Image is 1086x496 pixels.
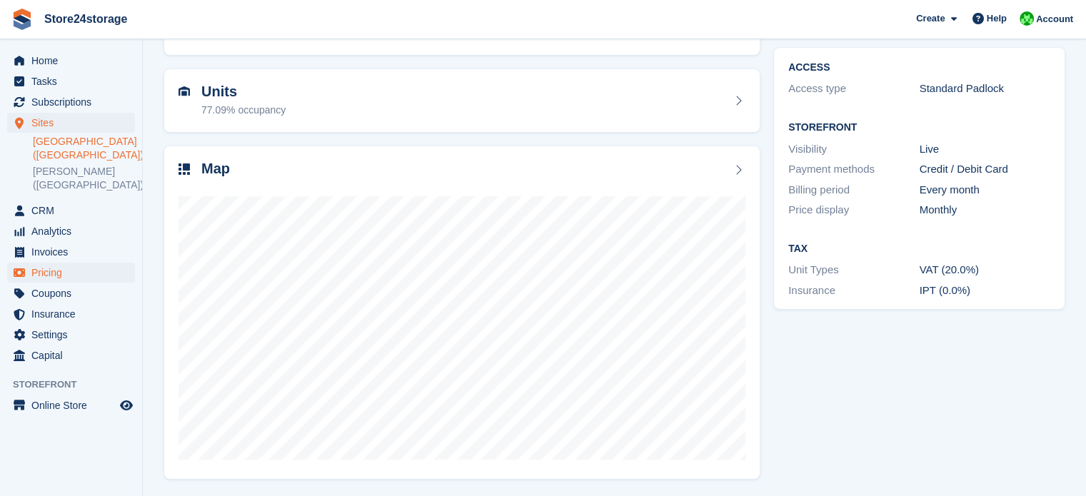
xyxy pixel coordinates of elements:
a: menu [7,325,135,345]
div: Access type [788,81,920,97]
span: Online Store [31,395,117,415]
div: Credit / Debit Card [920,161,1051,178]
img: stora-icon-8386f47178a22dfd0bd8f6a31ec36ba5ce8667c1dd55bd0f319d3a0aa187defe.svg [11,9,33,30]
div: Price display [788,202,920,218]
div: Unit Types [788,262,920,278]
h2: Units [201,83,286,100]
a: menu [7,113,135,133]
div: Standard Padlock [920,81,1051,97]
span: Insurance [31,304,117,324]
a: Preview store [118,397,135,414]
img: unit-icn-7be61d7bf1b0ce9d3e12c5938cc71ed9869f7b940bace4675aadf7bd6d80202e.svg [179,86,190,96]
a: menu [7,71,135,91]
span: Tasks [31,71,117,91]
span: Coupons [31,283,117,303]
div: Payment methods [788,161,920,178]
a: Map [164,146,760,480]
div: Insurance [788,283,920,299]
a: menu [7,395,135,415]
div: Billing period [788,182,920,198]
img: Tracy Harper [1020,11,1034,26]
a: Units 77.09% occupancy [164,69,760,132]
div: Visibility [788,141,920,158]
div: Monthly [920,202,1051,218]
h2: Map [201,161,230,177]
a: menu [7,345,135,365]
span: Help [987,11,1007,26]
a: menu [7,283,135,303]
a: menu [7,304,135,324]
span: CRM [31,201,117,221]
a: menu [7,263,135,283]
a: menu [7,92,135,112]
h2: Tax [788,243,1050,255]
a: menu [7,242,135,262]
div: Every month [920,182,1051,198]
div: VAT (20.0%) [920,262,1051,278]
span: Capital [31,345,117,365]
a: menu [7,221,135,241]
span: Home [31,51,117,71]
span: Pricing [31,263,117,283]
span: Sites [31,113,117,133]
span: Subscriptions [31,92,117,112]
div: 77.09% occupancy [201,103,286,118]
img: map-icn-33ee37083ee616e46c38cad1a60f524a97daa1e2b2c8c0bc3eb3415660979fc1.svg [179,163,190,175]
div: IPT (0.0%) [920,283,1051,299]
a: [PERSON_NAME] ([GEOGRAPHIC_DATA]) [33,165,135,192]
h2: ACCESS [788,62,1050,74]
a: [GEOGRAPHIC_DATA] ([GEOGRAPHIC_DATA]) [33,135,135,162]
h2: Storefront [788,122,1050,133]
span: Create [916,11,945,26]
span: Account [1036,12,1073,26]
div: Live [920,141,1051,158]
a: menu [7,201,135,221]
a: Store24storage [39,7,134,31]
a: menu [7,51,135,71]
span: Analytics [31,221,117,241]
span: Settings [31,325,117,345]
span: Invoices [31,242,117,262]
span: Storefront [13,378,142,392]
